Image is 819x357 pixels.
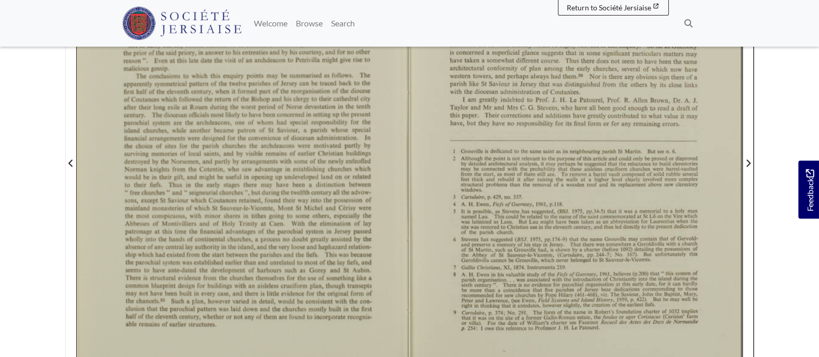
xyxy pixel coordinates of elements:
[803,169,816,211] span: Feedback
[122,7,242,40] img: Société Jersiaise
[567,3,651,12] span: Return to Société Jersiaise
[798,161,819,219] a: Would you like to provide feedback?
[292,13,327,34] a: Browse
[250,13,292,34] a: Welcome
[122,4,242,42] a: Société Jersiaise logo
[327,13,359,34] a: Search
